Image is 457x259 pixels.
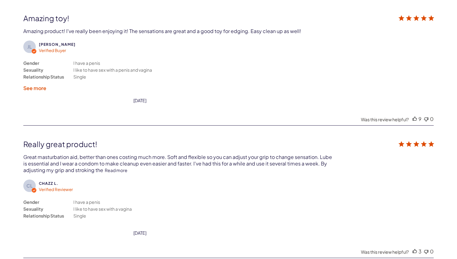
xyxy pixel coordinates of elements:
div: Amazing toy! [23,13,352,23]
div: Single [73,212,86,219]
div: [DATE] [133,98,146,103]
div: Amazing product! I've really been enjoying it! The sensations are great and a good toy for edging... [23,28,301,34]
span: Verified Buyer [39,48,66,53]
div: 3 [418,248,422,255]
span: James L. [39,42,76,47]
span: Chazz L. [39,181,58,186]
div: Relationship Status [23,73,64,80]
div: date [133,230,146,236]
div: Vote down [424,116,428,122]
div: I like to have sex with a penis and vagina [73,66,152,73]
text: JL [27,44,32,50]
div: Relationship Status [23,212,64,219]
div: date [133,98,146,103]
div: Gender [23,199,39,205]
div: Vote up [413,248,417,255]
a: Read more [105,167,127,173]
div: Single [73,73,86,80]
div: Great masturbation aid, better than ones costing much more. Soft and flexible so you can adjust y... [23,154,333,173]
div: I have a penis [73,199,100,205]
div: Sexuality [23,205,43,212]
div: Was this review helpful? [361,117,409,122]
div: Was this review helpful? [361,249,409,255]
label: See more [23,85,46,91]
div: 9 [418,116,422,122]
div: 0 [430,116,434,122]
div: [DATE] [133,230,146,236]
div: Vote down [424,248,428,255]
span: Verified Reviewer [39,187,73,192]
text: CL [26,183,33,189]
div: Sexuality [23,66,43,73]
div: Gender [23,60,39,66]
div: Vote up [413,116,417,122]
div: I like to have sex with a vagina [73,205,132,212]
div: Really great product! [23,139,352,149]
div: I have a penis [73,60,100,66]
div: 0 [430,248,434,255]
